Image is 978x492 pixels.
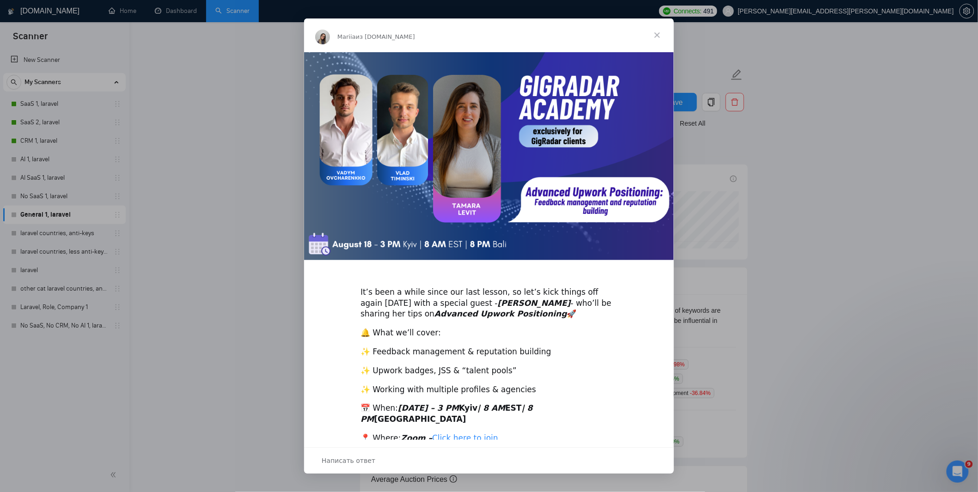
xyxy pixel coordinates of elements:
div: 📍 Where: [361,433,617,444]
i: [DATE] – 3 PM [398,403,459,413]
a: Click here to join [432,433,498,443]
span: Написать ответ [322,455,375,467]
i: | 8 AM [477,403,505,413]
span: из [DOMAIN_NAME] [356,33,415,40]
div: 🔔 What we’ll cover: [361,328,617,339]
div: 📅 When: [361,403,617,425]
i: [PERSON_NAME] [498,298,571,308]
div: ✨ Upwork badges, JSS & “talent pools” [361,365,617,377]
i: Zoom – [401,433,498,443]
span: Mariia [337,33,356,40]
div: ✨ Feedback management & reputation building [361,346,617,358]
div: ​It’s been a while since our last lesson, so let’s kick things off again [DATE] with a special gu... [361,276,617,320]
i: Advanced Upwork Positioning [434,309,567,318]
span: Закрыть [641,18,674,52]
b: Kyiv EST [GEOGRAPHIC_DATA] [361,403,533,424]
img: Profile image for Mariia [315,30,330,44]
i: | 8 PM [361,403,533,424]
div: ✨ Working with multiple profiles & agencies [361,384,617,395]
div: Открыть разговор и ответить [304,447,674,474]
